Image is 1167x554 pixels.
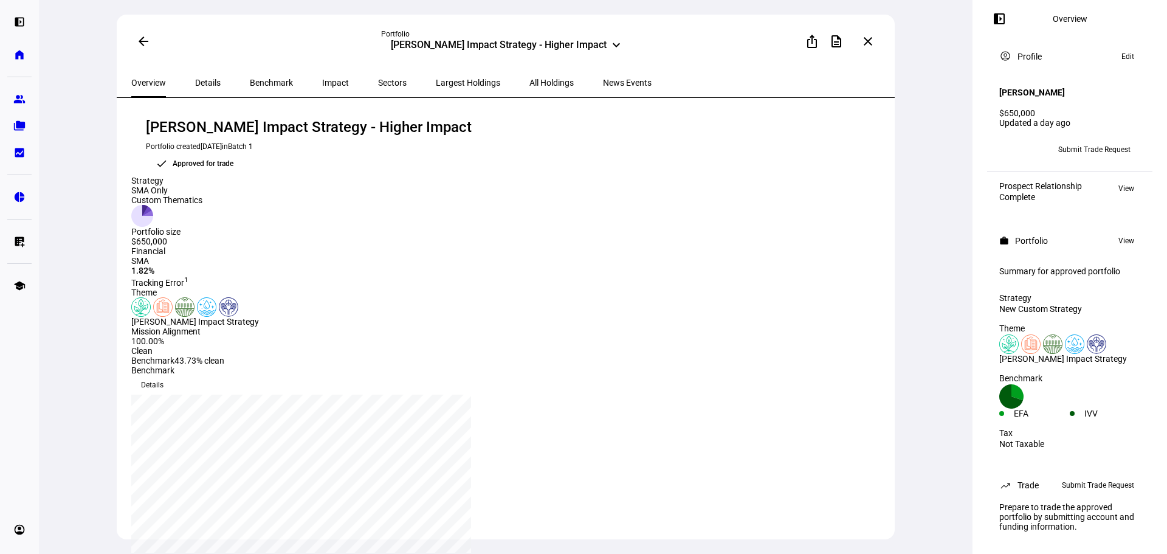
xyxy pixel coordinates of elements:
[992,497,1148,536] div: Prepare to trade the approved portfolio by submitting account and funding information.
[391,39,607,54] div: [PERSON_NAME] Impact Strategy - Higher Impact
[1017,52,1042,61] div: Profile
[174,356,224,365] span: 43.73% clean
[131,288,504,297] div: Theme
[7,140,32,165] a: bid_landscape
[436,78,500,87] span: Largest Holdings
[1014,409,1070,418] div: EFA
[999,428,1140,438] div: Tax
[146,142,869,151] div: Portfolio created
[7,43,32,67] a: home
[1015,236,1048,246] div: Portfolio
[131,256,504,266] div: SMA
[13,191,26,203] eth-mat-symbol: pie_chart
[13,16,26,28] eth-mat-symbol: left_panel_open
[529,78,574,87] span: All Holdings
[131,365,884,375] div: Benchmark
[131,336,224,346] div: 100.00%
[131,246,504,256] div: Financial
[999,88,1065,97] h4: [PERSON_NAME]
[7,87,32,111] a: group
[156,158,168,170] mat-icon: check
[1118,234,1134,248] span: View
[829,34,844,49] mat-icon: description
[992,12,1007,26] mat-icon: left_panel_open
[999,478,1140,493] eth-panel-overview-card-header: Trade
[999,354,1140,364] div: [PERSON_NAME] Impact Strategy
[219,297,238,317] img: humanRights.colored.svg
[1021,334,1041,354] img: education.colored.svg
[999,293,1140,303] div: Strategy
[1003,145,1015,154] span: BM
[603,78,652,87] span: News Events
[131,266,504,275] div: 1.82%
[131,317,504,327] div: [PERSON_NAME] Impact Strategy
[13,235,26,248] eth-mat-symbol: list_alt_add
[1112,181,1140,196] button: View
[999,50,1011,62] mat-icon: account_circle
[175,297,194,317] img: sustainableAgriculture.colored.svg
[250,78,293,87] span: Benchmark
[1121,49,1134,64] span: Edit
[131,297,151,317] img: climateChange.colored.svg
[999,49,1140,64] eth-panel-overview-card-header: Profile
[1043,334,1062,354] img: sustainableAgriculture.colored.svg
[13,120,26,132] eth-mat-symbol: folder_copy
[222,142,253,151] span: in
[184,275,188,284] sup: 1
[999,304,1140,314] div: New Custom Strategy
[131,395,471,553] div: chart, 1 series
[322,78,349,87] span: Impact
[1087,334,1106,354] img: humanRights.colored.svg
[131,327,504,336] div: Mission Alignment
[1084,409,1140,418] div: IVV
[999,108,1140,118] div: $650,000
[378,78,407,87] span: Sectors
[131,356,174,365] span: Benchmark
[999,479,1011,491] mat-icon: trending_up
[1048,140,1140,159] button: Submit Trade Request
[1056,478,1140,493] button: Submit Trade Request
[1017,480,1039,490] div: Trade
[195,78,221,87] span: Details
[131,278,188,288] span: Tracking Error
[13,147,26,159] eth-mat-symbol: bid_landscape
[13,49,26,61] eth-mat-symbol: home
[131,176,202,185] div: Strategy
[861,34,875,49] mat-icon: close
[1118,181,1134,196] span: View
[609,38,624,52] mat-icon: keyboard_arrow_down
[1115,49,1140,64] button: Edit
[173,158,233,170] div: Approved for trade
[13,93,26,105] eth-mat-symbol: group
[131,185,202,195] div: SMA Only
[131,346,224,356] div: Clean
[1112,234,1140,248] button: View
[131,195,202,205] div: Custom Thematics
[131,227,202,237] div: Portfolio size
[381,29,630,39] div: Portfolio
[999,236,1009,246] mat-icon: work
[7,185,32,209] a: pie_chart
[999,266,1140,276] div: Summary for approved portfolio
[1058,140,1131,159] span: Submit Trade Request
[131,375,173,395] button: Details
[131,78,166,87] span: Overview
[136,34,151,49] mat-icon: arrow_back
[153,297,173,317] img: education.colored.svg
[228,142,253,151] a: Batch 1
[146,117,869,137] div: [PERSON_NAME] Impact Strategy - Higher Impact
[999,373,1140,383] div: Benchmark
[1065,334,1084,354] img: cleanWater.colored.svg
[999,334,1019,354] img: climateChange.colored.svg
[13,524,26,536] eth-mat-symbol: account_circle
[131,237,202,246] div: $650,000
[13,280,26,292] eth-mat-symbol: school
[201,142,222,151] span: [DATE]
[999,118,1140,128] div: Updated a day ago
[197,297,216,317] img: cleanWater.colored.svg
[999,324,1140,333] div: Theme
[141,375,164,395] span: Details
[999,192,1082,202] div: Complete
[805,34,819,49] mat-icon: ios_share
[999,439,1140,449] div: Not Taxable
